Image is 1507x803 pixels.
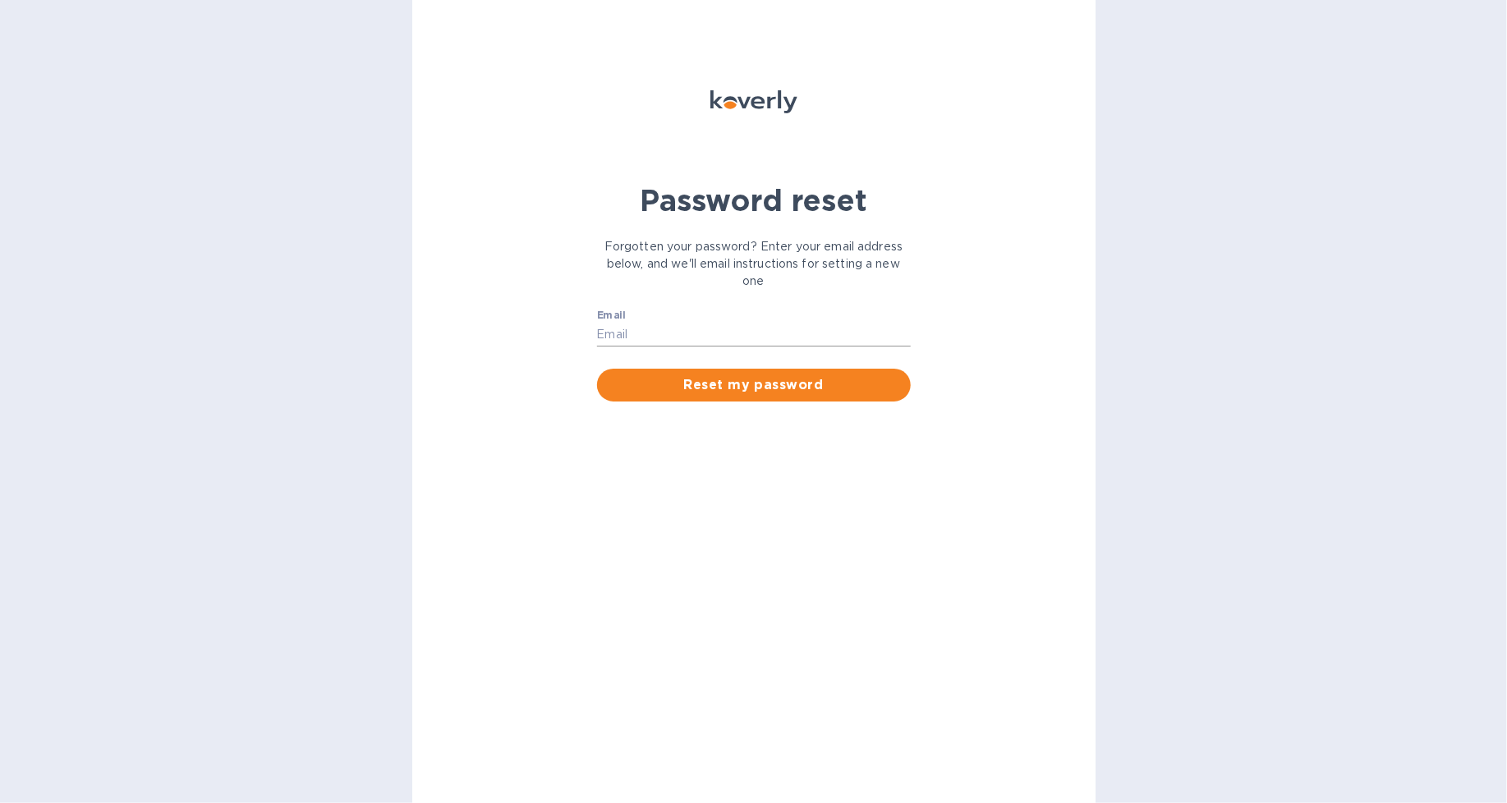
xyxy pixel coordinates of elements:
[597,369,911,401] button: Reset my password
[710,90,797,113] img: Koverly
[597,323,911,347] input: Email
[597,238,911,290] p: Forgotten your password? Enter your email address below, and we'll email instructions for setting...
[640,182,867,218] b: Password reset
[597,310,626,320] label: Email
[610,375,898,395] span: Reset my password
